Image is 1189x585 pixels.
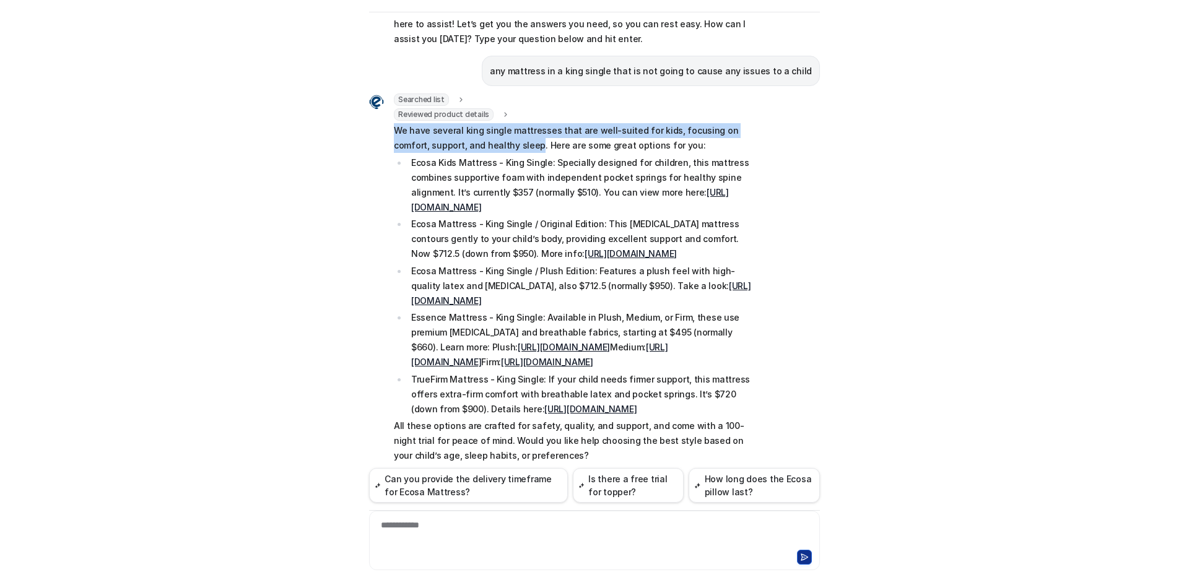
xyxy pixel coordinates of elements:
a: [URL][DOMAIN_NAME] [501,357,593,367]
p: any mattress in a king single that is not going to cause any issues to a child [490,64,812,79]
a: [URL][DOMAIN_NAME] [411,280,751,306]
p: We have several king single mattresses that are well-suited for kids, focusing on comfort, suppor... [394,123,756,153]
button: Can you provide the delivery timeframe for Ecosa Mattress? [369,468,568,503]
button: How long does the Ecosa pillow last? [689,468,820,503]
a: [URL][DOMAIN_NAME] [411,187,729,212]
p: Ecosa Mattress - King Single / Plush Edition: Features a plush feel with high-quality latex and [... [411,264,756,308]
img: Widget [369,95,384,110]
p: Essence Mattress - King Single: Available in Plush, Medium, or Firm, these use premium [MEDICAL_D... [411,310,756,370]
p: TrueFirm Mattress - King Single: If your child needs firmer support, this mattress offers extra-f... [411,372,756,417]
p: Ecosa Kids Mattress - King Single: Specially designed for children, this mattress combines suppor... [411,155,756,215]
span: Reviewed product details [394,108,494,121]
a: [URL][DOMAIN_NAME] [585,248,677,259]
a: [URL][DOMAIN_NAME] [544,404,637,414]
p: All these options are crafted for safety, quality, and support, and come with a 100-night trial f... [394,418,756,463]
button: Is there a free trial for topper? [573,468,684,503]
p: Ecosa Mattress - King Single / Original Edition: This [MEDICAL_DATA] mattress contours gently to ... [411,217,756,261]
a: [URL][DOMAIN_NAME] [518,342,610,352]
span: Searched list [394,93,449,106]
